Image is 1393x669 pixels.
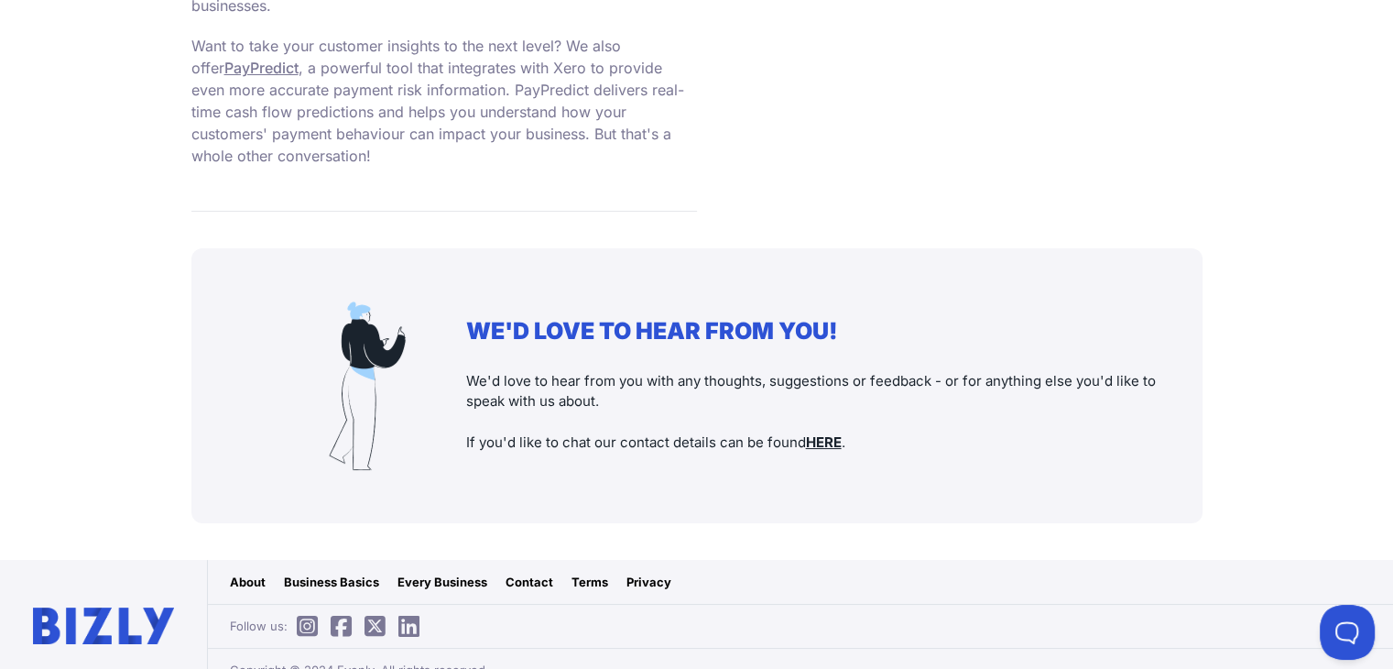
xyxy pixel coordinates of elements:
p: Want to take your customer insights to the next level? We also offer , a powerful tool that integ... [191,35,697,167]
a: PayPredict [224,59,299,77]
p: We'd love to hear from you with any thoughts, suggestions or feedback - or for anything else you'... [466,371,1166,454]
a: About [230,573,266,591]
a: Contact [506,573,553,591]
a: Every Business [397,573,487,591]
a: HERE [806,433,842,451]
iframe: Toggle Customer Support [1320,605,1375,660]
h2: WE'D LOVE TO HEAR FROM YOU! [466,317,1166,345]
a: Business Basics [284,573,379,591]
span: Follow us: [230,617,429,635]
a: Terms [571,573,608,591]
a: Privacy [626,573,671,591]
